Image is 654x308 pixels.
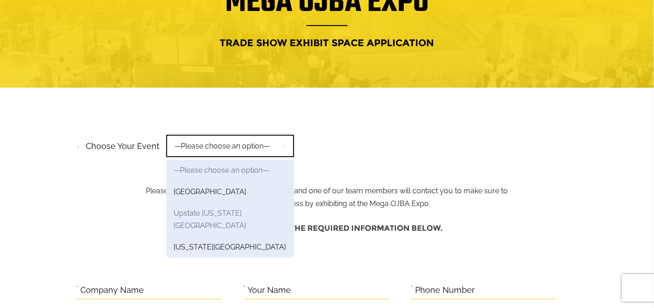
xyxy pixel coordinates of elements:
p: Please fill and submit the information below and one of our team members will contact you to make... [139,138,516,210]
a: Upstate [US_STATE][GEOGRAPHIC_DATA] [166,202,294,236]
span: —Please choose an option— [166,135,294,157]
h4: Please complete the required information below. [76,219,578,237]
label: Phone Number [415,283,475,297]
a: —Please choose an option— [166,159,294,181]
h4: Trade Show Exhibit Space Application [14,34,640,51]
label: Your Name [248,283,291,297]
label: Choose your event [80,133,159,154]
a: [US_STATE][GEOGRAPHIC_DATA] [166,236,294,258]
a: [GEOGRAPHIC_DATA] [166,181,294,202]
label: Company Name [80,283,144,297]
